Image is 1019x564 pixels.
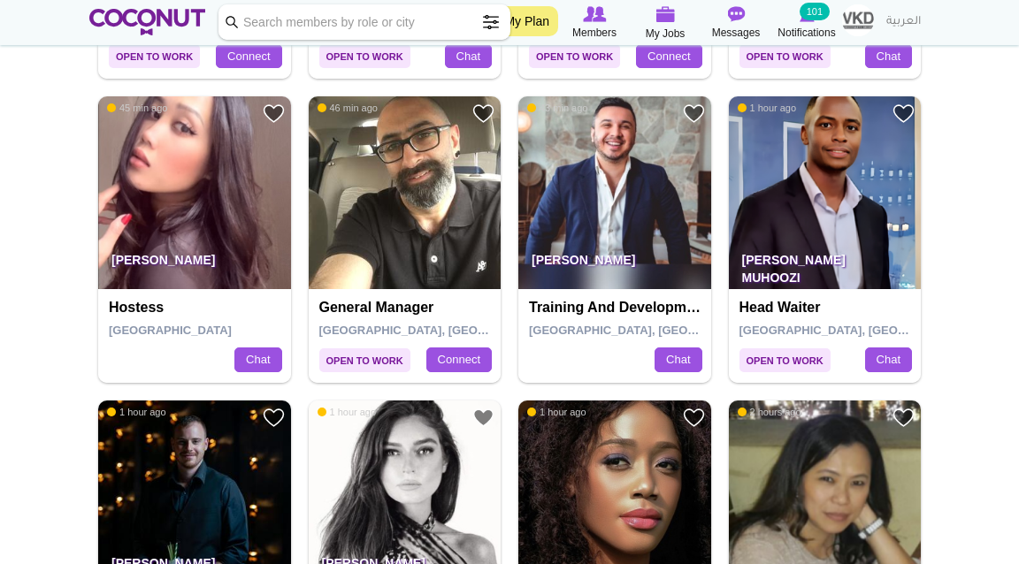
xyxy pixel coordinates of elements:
[877,4,930,40] a: العربية
[778,24,835,42] span: Notifications
[738,102,797,114] span: 1 hour ago
[107,102,167,114] span: 45 min ago
[893,407,915,429] a: Add to Favourites
[263,103,285,125] a: Add to Favourites
[472,407,494,429] a: Add to Favourites
[739,348,831,372] span: Open to Work
[98,240,291,289] p: [PERSON_NAME]
[318,102,378,114] span: 46 min ago
[771,4,842,42] a: Notifications Notifications 101
[729,240,922,289] p: [PERSON_NAME] Muhoozi
[800,3,830,20] small: 101
[529,300,705,316] h4: Training and Development
[319,324,571,337] span: [GEOGRAPHIC_DATA], [GEOGRAPHIC_DATA]
[646,25,686,42] span: My Jobs
[683,103,705,125] a: Add to Favourites
[865,44,912,69] a: Chat
[655,347,701,372] a: Chat
[701,4,771,42] a: Messages Messages
[727,6,745,22] img: Messages
[319,44,410,68] span: Open to Work
[216,44,281,69] a: Connect
[527,102,587,114] span: 43 min ago
[445,44,492,69] a: Chat
[865,347,912,372] a: Chat
[738,406,801,418] span: 2 hours ago
[318,406,377,418] span: 1 hour ago
[109,44,200,68] span: Open to Work
[319,300,495,316] h4: General Manager
[529,44,620,68] span: Open to Work
[583,6,606,22] img: Browse Members
[683,407,705,429] a: Add to Favourites
[234,347,281,372] a: Chat
[518,240,711,289] p: [PERSON_NAME]
[426,347,492,372] a: Connect
[472,103,494,125] a: Add to Favourites
[739,44,831,68] span: Open to Work
[109,300,285,316] h4: Hostess
[89,9,205,35] img: Home
[559,4,630,42] a: Browse Members Members
[630,4,701,42] a: My Jobs My Jobs
[712,24,761,42] span: Messages
[107,406,166,418] span: 1 hour ago
[218,4,510,40] input: Search members by role or city
[800,6,815,22] img: Notifications
[739,300,916,316] h4: Head Waiter
[655,6,675,22] img: My Jobs
[263,407,285,429] a: Add to Favourites
[527,406,586,418] span: 1 hour ago
[572,24,617,42] span: Members
[319,348,410,372] span: Open to Work
[529,324,781,337] span: [GEOGRAPHIC_DATA], [GEOGRAPHIC_DATA]
[636,44,701,69] a: Connect
[109,324,232,337] span: [GEOGRAPHIC_DATA]
[495,6,558,36] a: My Plan
[893,103,915,125] a: Add to Favourites
[739,324,992,337] span: [GEOGRAPHIC_DATA], [GEOGRAPHIC_DATA]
